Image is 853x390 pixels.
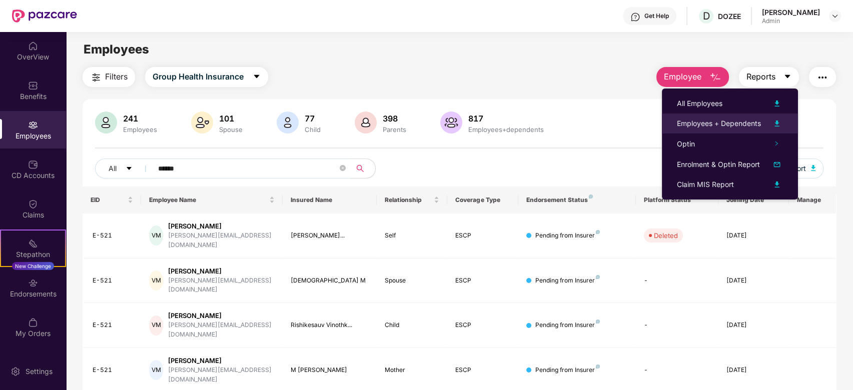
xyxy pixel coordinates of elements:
[774,141,779,146] span: right
[726,231,781,240] div: [DATE]
[709,71,721,83] img: svg+xml;base64,PHN2ZyB4bWxucz0iaHR0cDovL3d3dy53My5vcmcvMjAwMC9zdmciIHhtbG5zOnhsaW5rPSJodHRwOi8vd3...
[385,320,439,330] div: Child
[93,231,134,240] div: E-521
[771,117,783,129] img: svg+xml;base64,PHN2ZyB4bWxucz0iaHR0cDovL3d3dy53My5vcmcvMjAwMC9zdmciIHhtbG5zOnhsaW5rPSJodHRwOi8vd3...
[596,275,600,279] img: svg+xml;base64,PHN2ZyB4bWxucz0iaHR0cDovL3d3dy53My5vcmcvMjAwMC9zdmciIHdpZHRoPSI4IiBoZWlnaHQ9IjgiIH...
[91,196,126,204] span: EID
[105,70,128,83] span: Filters
[535,231,600,240] div: Pending from Insurer
[636,258,718,303] td: -
[455,276,510,285] div: ESCP
[168,356,275,365] div: [PERSON_NAME]
[355,111,377,133] img: svg+xml;base64,PHN2ZyB4bWxucz0iaHR0cDovL3d3dy53My5vcmcvMjAwMC9zdmciIHhtbG5zOnhsaW5rPSJodHRwOi8vd3...
[677,118,761,129] div: Employees + Dependents
[93,276,134,285] div: E-521
[23,366,56,376] div: Settings
[677,98,722,109] div: All Employees
[596,230,600,234] img: svg+xml;base64,PHN2ZyB4bWxucz0iaHR0cDovL3d3dy53My5vcmcvMjAwMC9zdmciIHdpZHRoPSI4IiBoZWlnaHQ9IjgiIH...
[28,199,38,209] img: svg+xml;base64,PHN2ZyBpZD0iQ2xhaW0iIHhtbG5zPSJodHRwOi8vd3d3LnczLm9yZy8yMDAwL3N2ZyIgd2lkdGg9IjIwIi...
[168,311,275,320] div: [PERSON_NAME]
[381,125,408,133] div: Parents
[149,360,163,380] div: VM
[303,125,323,133] div: Child
[385,276,439,285] div: Spouse
[654,230,678,240] div: Deleted
[12,262,54,270] div: New Challenge
[783,72,791,81] span: caret-down
[726,276,781,285] div: [DATE]
[121,113,159,123] div: 241
[535,365,600,375] div: Pending from Insurer
[636,303,718,348] td: -
[149,315,163,335] div: VM
[811,165,816,171] img: svg+xml;base64,PHN2ZyB4bWxucz0iaHR0cDovL3d3dy53My5vcmcvMjAwMC9zdmciIHhtbG5zOnhsaW5rPSJodHRwOi8vd3...
[95,158,156,178] button: Allcaret-down
[526,196,628,204] div: Endorsement Status
[168,231,275,250] div: [PERSON_NAME][EMAIL_ADDRESS][DOMAIN_NAME]
[703,10,710,22] span: D
[83,67,135,87] button: Filters
[28,317,38,327] img: svg+xml;base64,PHN2ZyBpZD0iTXlfT3JkZXJzIiBkYXRhLW5hbWU9Ik15IE9yZGVycyIgeG1sbnM9Imh0dHA6Ly93d3cudz...
[455,320,510,330] div: ESCP
[168,320,275,339] div: [PERSON_NAME][EMAIL_ADDRESS][DOMAIN_NAME]
[277,111,299,133] img: svg+xml;base64,PHN2ZyB4bWxucz0iaHR0cDovL3d3dy53My5vcmcvMjAwMC9zdmciIHhtbG5zOnhsaW5rPSJodHRwOi8vd3...
[385,365,439,375] div: Mother
[455,231,510,240] div: ESCP
[762,7,820,17] div: [PERSON_NAME]
[664,70,701,83] span: Employee
[351,164,370,172] span: search
[596,319,600,323] img: svg+xml;base64,PHN2ZyB4bWxucz0iaHR0cDovL3d3dy53My5vcmcvMjAwMC9zdmciIHdpZHRoPSI4IiBoZWlnaHQ9IjgiIH...
[191,111,213,133] img: svg+xml;base64,PHN2ZyB4bWxucz0iaHR0cDovL3d3dy53My5vcmcvMjAwMC9zdmciIHhtbG5zOnhsaW5rPSJodHRwOi8vd3...
[84,42,149,56] span: Employees
[351,158,376,178] button: search
[28,159,38,169] img: svg+xml;base64,PHN2ZyBpZD0iQ0RfQWNjb3VudHMiIGRhdGEtbmFtZT0iQ0QgQWNjb3VudHMiIHhtbG5zPSJodHRwOi8vd3...
[121,125,159,133] div: Employees
[762,17,820,25] div: Admin
[303,113,323,123] div: 77
[168,221,275,231] div: [PERSON_NAME]
[455,365,510,375] div: ESCP
[644,12,669,20] div: Get Help
[377,186,447,213] th: Relationship
[771,178,783,190] img: svg+xml;base64,PHN2ZyB4bWxucz0iaHR0cDovL3d3dy53My5vcmcvMjAwMC9zdmciIHhtbG5zOnhsaW5rPSJodHRwOi8vd3...
[739,67,799,87] button: Reportscaret-down
[589,194,593,198] img: svg+xml;base64,PHN2ZyB4bWxucz0iaHR0cDovL3d3dy53My5vcmcvMjAwMC9zdmciIHdpZHRoPSI4IiBoZWlnaHQ9IjgiIH...
[95,111,117,133] img: svg+xml;base64,PHN2ZyB4bWxucz0iaHR0cDovL3d3dy53My5vcmcvMjAwMC9zdmciIHhtbG5zOnhsaW5rPSJodHRwOi8vd3...
[126,165,133,173] span: caret-down
[771,158,783,170] img: svg+xml;base64,PHN2ZyB4bWxucz0iaHR0cDovL3d3dy53My5vcmcvMjAwMC9zdmciIHhtbG5zOnhsaW5rPSJodHRwOi8vd3...
[746,70,775,83] span: Reports
[253,72,261,81] span: caret-down
[153,70,244,83] span: Group Health Insurance
[217,113,245,123] div: 101
[168,276,275,295] div: [PERSON_NAME][EMAIL_ADDRESS][DOMAIN_NAME]
[83,186,142,213] th: EID
[109,163,117,174] span: All
[385,196,432,204] span: Relationship
[168,365,275,384] div: [PERSON_NAME][EMAIL_ADDRESS][DOMAIN_NAME]
[440,111,462,133] img: svg+xml;base64,PHN2ZyB4bWxucz0iaHR0cDovL3d3dy53My5vcmcvMjAwMC9zdmciIHhtbG5zOnhsaW5rPSJodHRwOi8vd3...
[385,231,439,240] div: Self
[90,71,102,83] img: svg+xml;base64,PHN2ZyB4bWxucz0iaHR0cDovL3d3dy53My5vcmcvMjAwMC9zdmciIHdpZHRoPSIyNCIgaGVpZ2h0PSIyNC...
[535,320,600,330] div: Pending from Insurer
[340,164,346,173] span: close-circle
[466,125,546,133] div: Employees+dependents
[677,159,760,170] div: Enrolment & Optin Report
[535,276,600,285] div: Pending from Insurer
[677,139,695,148] span: Optin
[141,186,282,213] th: Employee Name
[596,364,600,368] img: svg+xml;base64,PHN2ZyB4bWxucz0iaHR0cDovL3d3dy53My5vcmcvMjAwMC9zdmciIHdpZHRoPSI4IiBoZWlnaHQ9IjgiIH...
[466,113,546,123] div: 817
[677,179,734,190] div: Claim MIS Report
[168,266,275,276] div: [PERSON_NAME]
[630,12,640,22] img: svg+xml;base64,PHN2ZyBpZD0iSGVscC0zMngzMiIgeG1sbnM9Imh0dHA6Ly93d3cudzMub3JnLzIwMDAvc3ZnIiB3aWR0aD...
[340,165,346,171] span: close-circle
[217,125,245,133] div: Spouse
[93,365,134,375] div: E-521
[28,238,38,248] img: svg+xml;base64,PHN2ZyB4bWxucz0iaHR0cDovL3d3dy53My5vcmcvMjAwMC9zdmciIHdpZHRoPSIyMSIgaGVpZ2h0PSIyMC...
[291,365,369,375] div: M [PERSON_NAME]
[831,12,839,20] img: svg+xml;base64,PHN2ZyBpZD0iRHJvcGRvd24tMzJ4MzIiIHhtbG5zPSJodHRwOi8vd3d3LnczLm9yZy8yMDAwL3N2ZyIgd2...
[11,366,21,376] img: svg+xml;base64,PHN2ZyBpZD0iU2V0dGluZy0yMHgyMCIgeG1sbnM9Imh0dHA6Ly93d3cudzMub3JnLzIwMDAvc3ZnIiB3aW...
[12,9,77,22] img: New Pazcare Logo
[28,120,38,130] img: svg+xml;base64,PHN2ZyBpZD0iRW1wbG95ZWVzIiB4bWxucz0iaHR0cDovL3d3dy53My5vcmcvMjAwMC9zdmciIHdpZHRoPS...
[291,320,369,330] div: Rishikesauv Vinothk...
